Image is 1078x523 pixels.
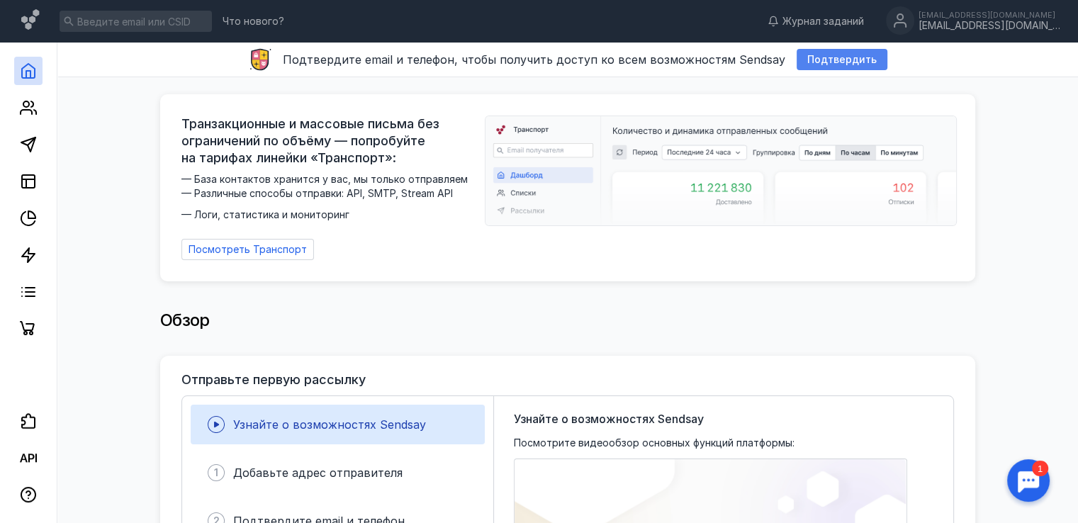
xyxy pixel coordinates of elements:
span: Узнайте о возможностях Sendsay [233,417,426,432]
span: — База контактов хранится у вас, мы только отправляем — Различные способы отправки: API, SMTP, St... [181,172,476,222]
div: [EMAIL_ADDRESS][DOMAIN_NAME] [919,20,1060,32]
span: Журнал заданий [782,14,864,28]
span: 1 [214,466,218,480]
div: 1 [32,9,48,24]
span: Подтвердить [807,54,877,66]
input: Введите email или CSID [60,11,212,32]
a: Посмотреть Транспорт [181,239,314,260]
h3: Отправьте первую рассылку [181,373,366,387]
button: Подтвердить [797,49,887,70]
a: Что нового? [215,16,291,26]
span: Посмотреть Транспорт [189,244,307,256]
span: Добавьте адрес отправителя [233,466,403,480]
img: dashboard-transport-banner [485,116,956,225]
span: Обзор [160,310,210,330]
div: [EMAIL_ADDRESS][DOMAIN_NAME] [919,11,1060,19]
span: Узнайте о возможностях Sendsay [514,410,704,427]
span: Что нового? [223,16,284,26]
span: Транзакционные и массовые письма без ограничений по объёму — попробуйте на тарифах линейки «Транс... [181,116,476,167]
a: Журнал заданий [760,14,871,28]
span: Посмотрите видеообзор основных функций платформы: [514,436,795,450]
span: Подтвердите email и телефон, чтобы получить доступ ко всем возможностям Sendsay [283,52,785,67]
